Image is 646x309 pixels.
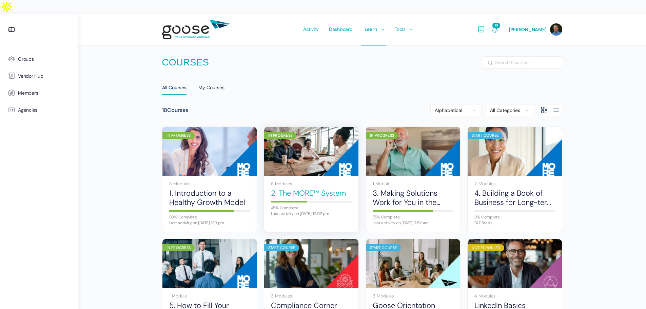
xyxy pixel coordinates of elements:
[474,215,555,219] div: 0% Complete
[18,56,34,62] span: Groups
[198,80,224,96] a: My Courses
[468,127,562,176] a: Start Course
[271,212,352,216] div: Last activity on [DATE] 12:02 pm
[373,294,453,298] div: 3 Modules
[477,14,485,45] a: Messages
[264,244,299,251] div: Start Course
[3,51,75,67] a: Groups
[3,101,75,118] a: Agencies
[430,104,562,116] div: Members directory secondary navigation
[366,239,460,288] a: Start Course
[169,215,250,219] div: 80% Complete
[492,23,500,28] span: 89
[3,84,75,101] a: Members
[264,239,358,288] a: Start Course
[18,90,38,96] span: Members
[329,13,353,45] span: Dashboard
[3,67,75,84] a: Vendor Hub
[18,73,43,79] span: Vendor Hub
[474,181,555,186] div: 2 Modules
[365,13,377,45] span: Learn
[162,132,195,139] div: In Progress
[162,107,188,114] div: Courses
[366,132,398,139] div: In Progress
[162,80,187,96] a: All Courses
[162,244,195,251] div: In Progress
[468,239,562,288] a: Not Enrolled
[169,294,250,298] div: 1 Module
[162,239,257,288] a: In Progress
[271,181,352,186] div: 6 Modules
[300,14,322,45] a: Activity
[468,244,505,251] div: Not Enrolled
[169,181,250,186] div: 3 Modules
[169,189,250,207] a: 1. Introduction to a Healthy Growth Model
[474,294,555,298] div: 4 Modules
[264,132,297,139] div: In Progress
[373,181,453,186] div: 1 Module
[509,14,562,45] a: [PERSON_NAME]
[373,189,453,207] a: 3. Making Solutions Work for You in the Sales Process
[361,14,386,45] a: Learn
[169,221,250,225] div: Last activity on [DATE] 1:19 pm
[271,294,352,298] div: 3 Modules
[468,132,503,139] div: Start Course
[474,189,555,207] a: 4. Building a Book of Business for Long-term Growth
[162,84,187,95] div: All Courses
[326,14,356,45] a: Dashboard
[162,56,209,69] h4: Courses
[18,107,37,113] span: Agencies
[395,13,406,45] span: Tools
[509,26,547,33] span: [PERSON_NAME]
[162,127,257,176] a: In Progress
[391,14,415,45] a: Tools
[612,276,646,309] iframe: Chat Widget
[491,14,499,45] a: Notifications
[366,244,401,251] div: Start Course
[373,221,453,225] div: Last activity on [DATE] 7:52 am
[483,57,562,68] input: Search Courses...
[373,215,453,219] div: 75% Complete
[162,107,167,114] span: 18
[366,127,460,176] a: In Progress
[271,189,352,198] a: 2. The MORE™ System
[264,127,358,176] a: In Progress
[271,206,352,210] div: 45% Complete
[198,84,224,95] div: My Courses
[474,221,555,225] div: 0/7 Steps
[303,13,319,45] span: Activity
